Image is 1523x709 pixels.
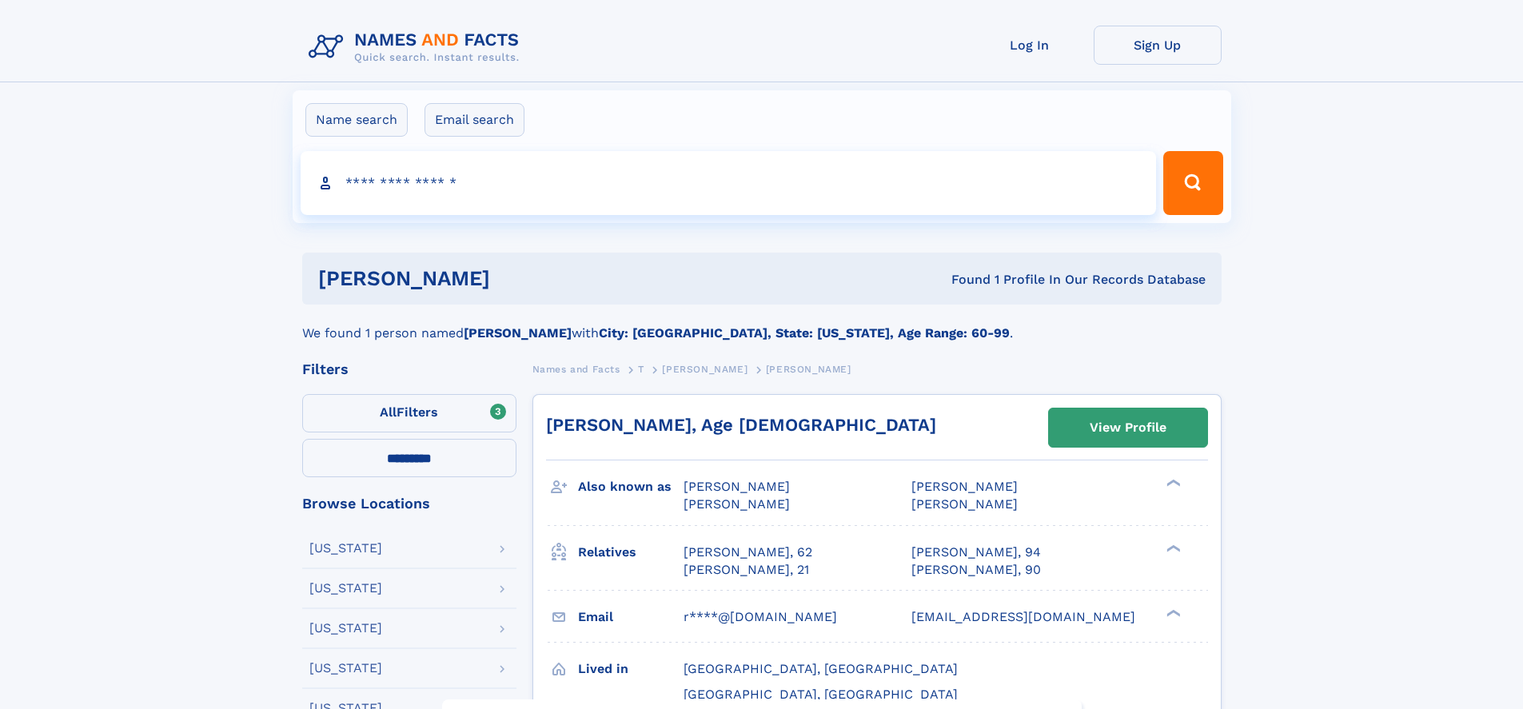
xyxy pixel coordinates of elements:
[302,26,532,69] img: Logo Names and Facts
[302,305,1222,343] div: We found 1 person named with .
[662,359,748,379] a: [PERSON_NAME]
[302,496,516,511] div: Browse Locations
[309,662,382,675] div: [US_STATE]
[318,269,721,289] h1: [PERSON_NAME]
[301,151,1157,215] input: search input
[1094,26,1222,65] a: Sign Up
[684,496,790,512] span: [PERSON_NAME]
[309,622,382,635] div: [US_STATE]
[578,603,684,631] h3: Email
[532,359,620,379] a: Names and Facts
[911,561,1041,579] a: [PERSON_NAME], 90
[684,661,958,676] span: [GEOGRAPHIC_DATA], [GEOGRAPHIC_DATA]
[1162,478,1182,488] div: ❯
[464,325,572,341] b: [PERSON_NAME]
[662,364,748,375] span: [PERSON_NAME]
[1049,408,1207,447] a: View Profile
[578,539,684,566] h3: Relatives
[546,415,936,435] a: [PERSON_NAME], Age [DEMOGRAPHIC_DATA]
[302,394,516,432] label: Filters
[720,271,1206,289] div: Found 1 Profile In Our Records Database
[1163,151,1222,215] button: Search Button
[1162,543,1182,553] div: ❯
[911,479,1018,494] span: [PERSON_NAME]
[425,103,524,137] label: Email search
[638,364,644,375] span: T
[684,687,958,702] span: [GEOGRAPHIC_DATA], [GEOGRAPHIC_DATA]
[578,473,684,500] h3: Also known as
[302,362,516,376] div: Filters
[1162,607,1182,618] div: ❯
[966,26,1094,65] a: Log In
[911,544,1041,561] a: [PERSON_NAME], 94
[599,325,1010,341] b: City: [GEOGRAPHIC_DATA], State: [US_STATE], Age Range: 60-99
[684,561,809,579] a: [PERSON_NAME], 21
[766,364,851,375] span: [PERSON_NAME]
[911,609,1135,624] span: [EMAIL_ADDRESS][DOMAIN_NAME]
[309,542,382,555] div: [US_STATE]
[911,496,1018,512] span: [PERSON_NAME]
[305,103,408,137] label: Name search
[380,404,397,420] span: All
[309,582,382,595] div: [US_STATE]
[684,479,790,494] span: [PERSON_NAME]
[684,544,812,561] a: [PERSON_NAME], 62
[1090,409,1166,446] div: View Profile
[638,359,644,379] a: T
[578,655,684,683] h3: Lived in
